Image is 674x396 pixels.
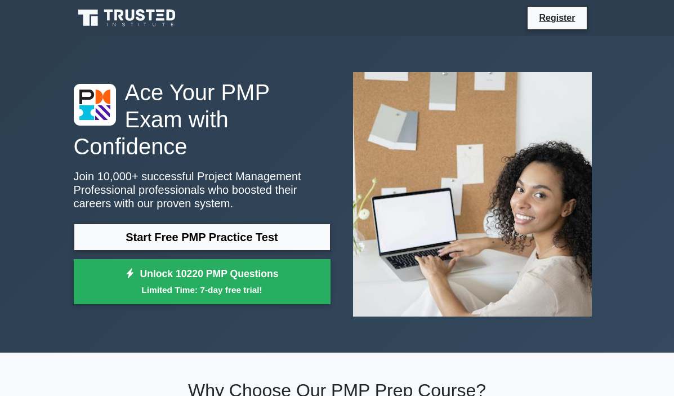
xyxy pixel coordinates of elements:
[74,224,331,251] a: Start Free PMP Practice Test
[532,11,582,25] a: Register
[74,79,331,161] h1: Ace Your PMP Exam with Confidence
[74,259,331,304] a: Unlock 10220 PMP QuestionsLimited Time: 7-day free trial!
[88,283,316,296] small: Limited Time: 7-day free trial!
[74,170,331,210] p: Join 10,000+ successful Project Management Professional professionals who boosted their careers w...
